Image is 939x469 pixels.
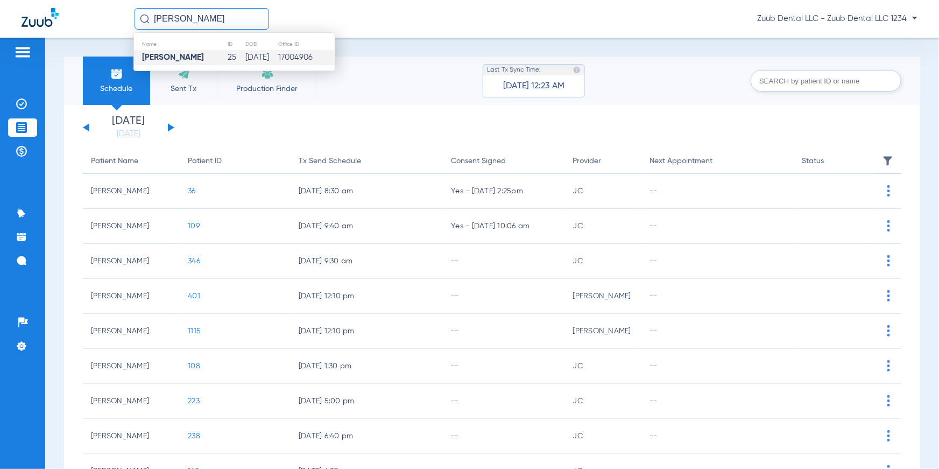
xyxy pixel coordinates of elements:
[887,220,890,232] img: group-vertical.svg
[83,174,180,209] td: [PERSON_NAME]
[83,209,180,244] td: [PERSON_NAME]
[565,244,641,279] td: JC
[188,155,283,167] div: Patient ID
[188,397,200,405] span: 223
[299,186,435,197] span: [DATE] 8:30 am
[451,155,557,167] div: Consent Signed
[299,326,435,337] span: [DATE] 12:10 pm
[299,431,435,442] span: [DATE] 6:40 pm
[641,174,794,209] td: --
[573,66,581,74] img: last sync help info
[573,155,633,167] div: Provider
[188,222,200,230] span: 109
[83,244,180,279] td: [PERSON_NAME]
[188,187,196,195] span: 36
[140,14,150,24] img: Search Icon
[135,8,269,30] input: Search for patients
[443,349,565,384] td: --
[641,244,794,279] td: --
[245,38,278,50] th: DOB
[299,155,435,167] div: Tx Send Schedule
[158,83,209,94] span: Sent Tx
[83,349,180,384] td: [PERSON_NAME]
[443,174,565,209] td: Yes - [DATE] 2:25pm
[261,67,274,80] img: Recare
[451,155,506,167] div: Consent Signed
[751,70,901,92] input: SEARCH by patient ID or name
[641,314,794,349] td: --
[565,174,641,209] td: JC
[188,155,222,167] div: Patient ID
[83,419,180,454] td: [PERSON_NAME]
[802,155,869,167] div: Status
[134,38,227,50] th: Name
[225,83,309,94] span: Production Finder
[887,185,890,197] img: group-vertical.svg
[14,46,31,59] img: hamburger-icon
[641,419,794,454] td: --
[83,384,180,419] td: [PERSON_NAME]
[565,384,641,419] td: JC
[887,360,890,372] img: group-vertical.svg
[565,209,641,244] td: JC
[299,221,435,232] span: [DATE] 9:40 am
[178,67,190,80] img: Sent Tx
[887,255,890,267] img: group-vertical.svg
[443,384,565,419] td: --
[22,8,59,27] img: Zuub Logo
[882,156,893,166] img: filter.svg
[885,417,939,469] iframe: Chat Widget
[188,292,200,300] span: 401
[91,155,138,167] div: Patient Name
[96,129,161,139] a: [DATE]
[227,50,245,65] td: 25
[299,396,435,407] span: [DATE] 5:00 pm
[299,155,361,167] div: Tx Send Schedule
[887,395,890,407] img: group-vertical.svg
[757,13,917,24] span: Zuub Dental LLC - Zuub Dental LLC 1234
[565,419,641,454] td: JC
[487,65,541,75] span: Last Tx Sync Time:
[565,279,641,314] td: [PERSON_NAME]
[649,155,712,167] div: Next Appointment
[188,327,201,335] span: 1115
[573,155,602,167] div: Provider
[641,384,794,419] td: --
[227,38,245,50] th: ID
[802,155,824,167] div: Status
[91,155,172,167] div: Patient Name
[887,325,890,337] img: group-vertical.svg
[443,244,565,279] td: --
[443,419,565,454] td: --
[83,279,180,314] td: [PERSON_NAME]
[443,209,565,244] td: Yes - [DATE] 10:06 am
[110,67,123,80] img: Schedule
[83,314,180,349] td: [PERSON_NAME]
[641,279,794,314] td: --
[278,50,335,65] td: 17004906
[96,116,161,139] li: [DATE]
[188,257,200,265] span: 346
[278,38,335,50] th: Office ID
[503,81,564,92] span: [DATE] 12:23 AM
[245,50,278,65] td: [DATE]
[188,432,200,440] span: 238
[641,349,794,384] td: --
[299,361,435,372] span: [DATE] 1:30 pm
[565,349,641,384] td: JC
[299,256,435,267] span: [DATE] 9:30 am
[649,155,786,167] div: Next Appointment
[443,314,565,349] td: --
[188,362,200,370] span: 108
[887,290,890,302] img: group-vertical.svg
[91,83,142,94] span: Schedule
[641,209,794,244] td: --
[299,291,435,302] span: [DATE] 12:10 pm
[443,279,565,314] td: --
[142,53,204,61] strong: [PERSON_NAME]
[565,314,641,349] td: [PERSON_NAME]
